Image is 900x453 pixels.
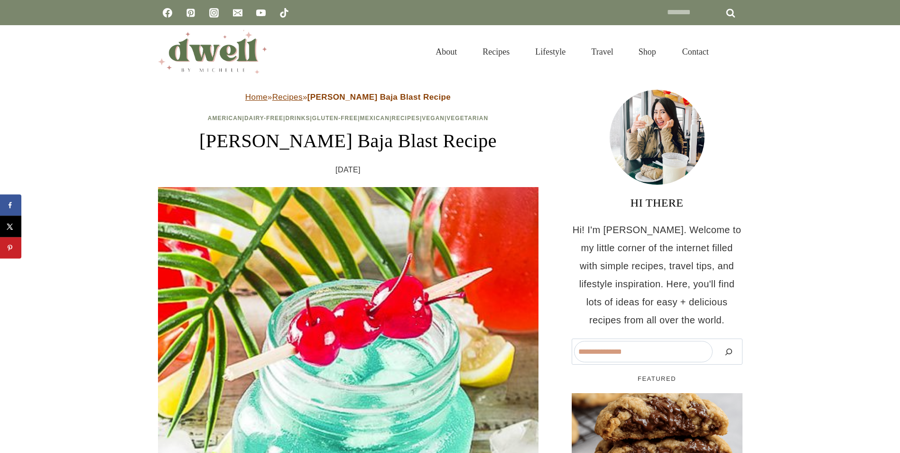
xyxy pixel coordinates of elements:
[423,35,470,68] a: About
[312,115,358,122] a: Gluten-Free
[307,93,451,102] strong: [PERSON_NAME] Baja Blast Recipe
[522,35,578,68] a: Lifestyle
[272,93,303,102] a: Recipes
[572,221,742,329] p: Hi! I'm [PERSON_NAME]. Welcome to my little corner of the internet filled with simple recipes, tr...
[158,3,177,22] a: Facebook
[181,3,200,22] a: Pinterest
[423,35,721,68] nav: Primary Navigation
[208,115,488,122] span: | | | | | | |
[208,115,242,122] a: American
[245,93,268,102] a: Home
[251,3,270,22] a: YouTube
[245,93,451,102] span: » »
[360,115,390,122] a: Mexican
[204,3,223,22] a: Instagram
[422,115,445,122] a: Vegan
[228,3,247,22] a: Email
[726,44,742,60] button: View Search Form
[572,194,742,211] h3: HI THERE
[391,115,420,122] a: Recipes
[158,127,538,155] h1: [PERSON_NAME] Baja Blast Recipe
[717,341,740,362] button: Search
[572,374,742,384] h5: FEATURED
[578,35,626,68] a: Travel
[669,35,722,68] a: Contact
[158,30,267,74] img: DWELL by michelle
[470,35,522,68] a: Recipes
[244,115,283,122] a: Dairy-Free
[285,115,310,122] a: Drinks
[275,3,294,22] a: TikTok
[446,115,488,122] a: Vegetarian
[626,35,669,68] a: Shop
[335,163,361,177] time: [DATE]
